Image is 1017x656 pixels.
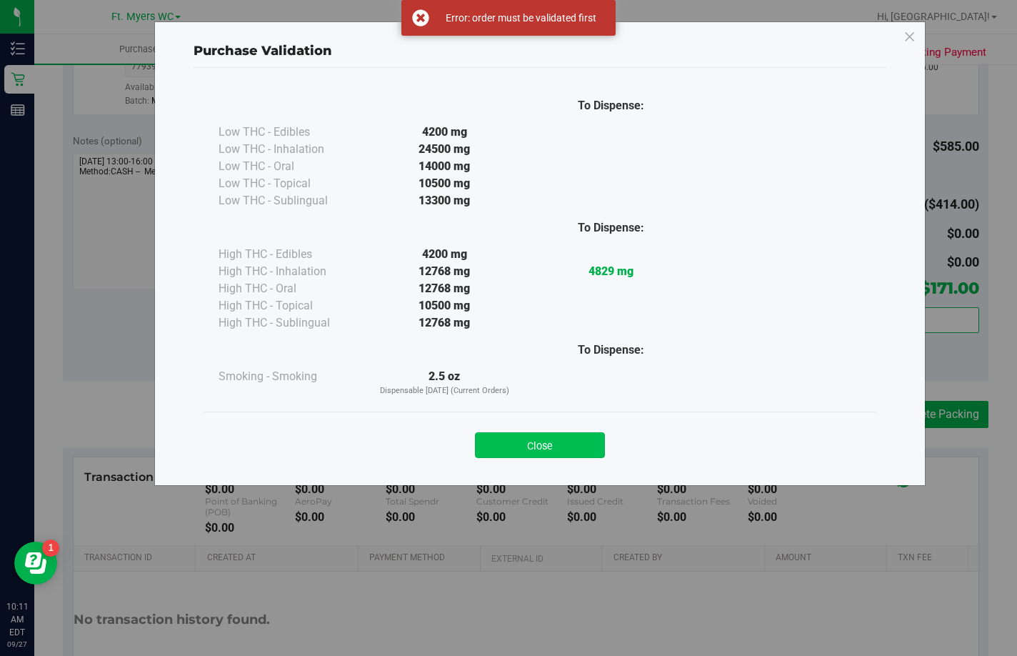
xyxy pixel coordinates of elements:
div: To Dispense: [528,97,694,114]
div: Smoking - Smoking [219,368,361,385]
div: 14000 mg [361,158,528,175]
div: 24500 mg [361,141,528,158]
div: High THC - Inhalation [219,263,361,280]
div: High THC - Oral [219,280,361,297]
div: 4200 mg [361,246,528,263]
div: 4200 mg [361,124,528,141]
div: Low THC - Inhalation [219,141,361,158]
div: 10500 mg [361,175,528,192]
div: Low THC - Oral [219,158,361,175]
span: Purchase Validation [194,43,332,59]
div: High THC - Edibles [219,246,361,263]
div: Low THC - Sublingual [219,192,361,209]
div: 2.5 oz [361,368,528,397]
div: High THC - Sublingual [219,314,361,332]
div: 13300 mg [361,192,528,209]
div: 10500 mg [361,297,528,314]
strong: 4829 mg [588,264,633,278]
div: Low THC - Edibles [219,124,361,141]
iframe: Resource center unread badge [42,540,59,557]
button: Close [475,432,605,458]
div: 12768 mg [361,280,528,297]
div: High THC - Topical [219,297,361,314]
div: To Dispense: [528,219,694,237]
iframe: Resource center [14,542,57,585]
p: Dispensable [DATE] (Current Orders) [361,385,528,397]
div: Low THC - Topical [219,175,361,192]
div: Error: order must be validated first [437,11,605,25]
div: 12768 mg [361,263,528,280]
div: 12768 mg [361,314,528,332]
div: To Dispense: [528,342,694,359]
